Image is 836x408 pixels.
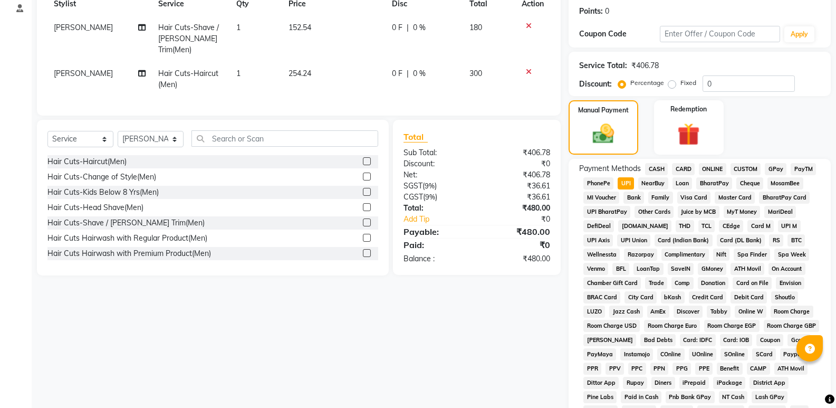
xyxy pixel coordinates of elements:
[676,220,694,232] span: THD
[403,192,423,202] span: CGST
[618,220,671,232] span: [DOMAIN_NAME]
[719,220,743,232] span: CEdge
[771,291,798,303] span: Shoutlo
[583,263,608,275] span: Venmo
[583,277,641,289] span: Chamber Gift Card
[666,391,715,403] span: Pnb Bank GPay
[774,249,809,261] span: Spa Week
[158,23,219,54] span: Hair Cuts-Shave / [PERSON_NAME] Trim(Men)
[765,163,786,175] span: GPay
[678,206,719,218] span: Juice by MCB
[624,291,657,303] span: City Card
[47,233,207,244] div: Hair Cuts Hairwash with Regular Product(Men)
[579,6,603,17] div: Points:
[735,306,766,318] span: Online W
[158,69,218,89] span: Hair Cuts-Haircut(Men)
[617,234,650,246] span: UPI Union
[583,320,640,332] span: Room Charge USD
[47,202,143,213] div: Hair Cuts-Head Shave(Men)
[583,220,614,232] span: DefiDeal
[47,172,156,183] div: Hair Cuts-Change of Style(Men)
[672,177,693,189] span: Loan
[717,363,743,375] span: Benefit
[477,239,558,251] div: ₹0
[787,234,805,246] span: BTC
[719,391,748,403] span: NT Cash
[477,203,558,214] div: ₹480.00
[623,192,644,204] span: Bank
[769,234,783,246] span: RS
[778,220,801,232] span: UPI M
[477,253,558,264] div: ₹480.00
[628,363,646,375] span: PPC
[583,249,620,261] span: Wellnessta
[191,130,378,147] input: Search or Scan
[791,163,816,175] span: PayTM
[670,120,707,148] img: _gift.svg
[689,291,727,303] span: Credit Card
[425,182,435,190] span: 9%
[657,348,685,360] span: COnline
[713,249,730,261] span: Nift
[720,348,748,360] span: SOnline
[780,348,806,360] span: Paypal
[583,348,616,360] span: PayMaya
[731,163,761,175] span: CUSTOM
[747,220,774,232] span: Card M
[672,163,695,175] span: CARD
[606,363,624,375] span: PPV
[731,291,767,303] span: Debit Card
[623,377,647,389] span: Rupay
[787,334,811,346] span: Gcash
[695,363,713,375] span: PPE
[680,334,716,346] span: Card: IDFC
[605,6,609,17] div: 0
[583,377,619,389] span: Dittor App
[764,320,820,332] span: Room Charge GBP
[583,363,601,375] span: PPR
[47,156,127,167] div: Hair Cuts-Haircut(Men)
[425,193,435,201] span: 9%
[671,277,694,289] span: Comp
[477,181,558,192] div: ₹36.61
[612,263,629,275] span: BFL
[647,306,669,318] span: AmEx
[776,277,804,289] span: Envision
[715,192,755,204] span: Master Card
[650,363,669,375] span: PPN
[677,192,711,204] span: Visa Card
[645,277,667,289] span: Trade
[720,334,753,346] span: Card: IOB
[477,147,558,158] div: ₹406.78
[469,69,482,78] span: 300
[403,131,428,143] span: Total
[699,163,726,175] span: ONLINE
[578,106,629,115] label: Manual Payment
[609,306,643,318] span: Jazz Cash
[413,22,426,33] span: 0 %
[396,169,477,181] div: Net:
[583,192,619,204] span: MI Voucher
[579,163,641,174] span: Payment Methods
[407,22,409,33] span: |
[655,234,713,246] span: Card (Indian Bank)
[661,291,685,303] span: bKash
[236,23,241,32] span: 1
[668,263,694,275] span: SaveIN
[771,306,813,318] span: Room Charge
[583,291,620,303] span: BRAC Card
[717,234,765,246] span: Card (DL Bank)
[583,234,613,246] span: UPI Axis
[586,121,621,146] img: _cash.svg
[696,177,732,189] span: BharatPay
[752,391,787,403] span: Lash GPay
[477,169,558,181] div: ₹406.78
[707,306,731,318] span: Tabby
[752,348,776,360] span: SCard
[396,181,477,192] div: ( )
[396,253,477,264] div: Balance :
[635,206,674,218] span: Other Cards
[396,192,477,203] div: ( )
[764,206,796,218] span: MariDeal
[583,206,630,218] span: UPI BharatPay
